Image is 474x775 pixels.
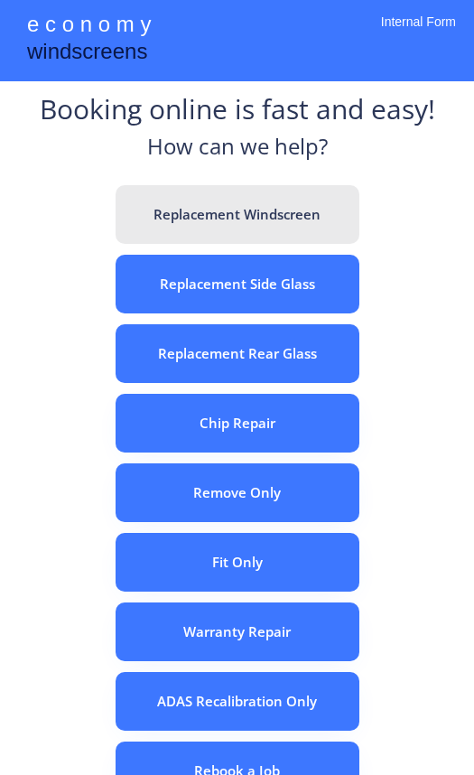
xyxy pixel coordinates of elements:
button: Fit Only [116,533,359,592]
div: Internal Form [381,14,456,54]
button: ADAS Recalibration Only [116,672,359,731]
button: Replacement Windscreen [116,185,359,244]
div: windscreens [27,36,147,71]
div: Booking online is fast and easy! [40,90,435,131]
div: How can we help? [147,131,328,172]
button: Remove Only [116,463,359,522]
button: Replacement Side Glass [116,255,359,313]
button: Warranty Repair [116,602,359,661]
button: Replacement Rear Glass [116,324,359,383]
button: Chip Repair [116,394,359,453]
div: e c o n o m y [27,9,151,43]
